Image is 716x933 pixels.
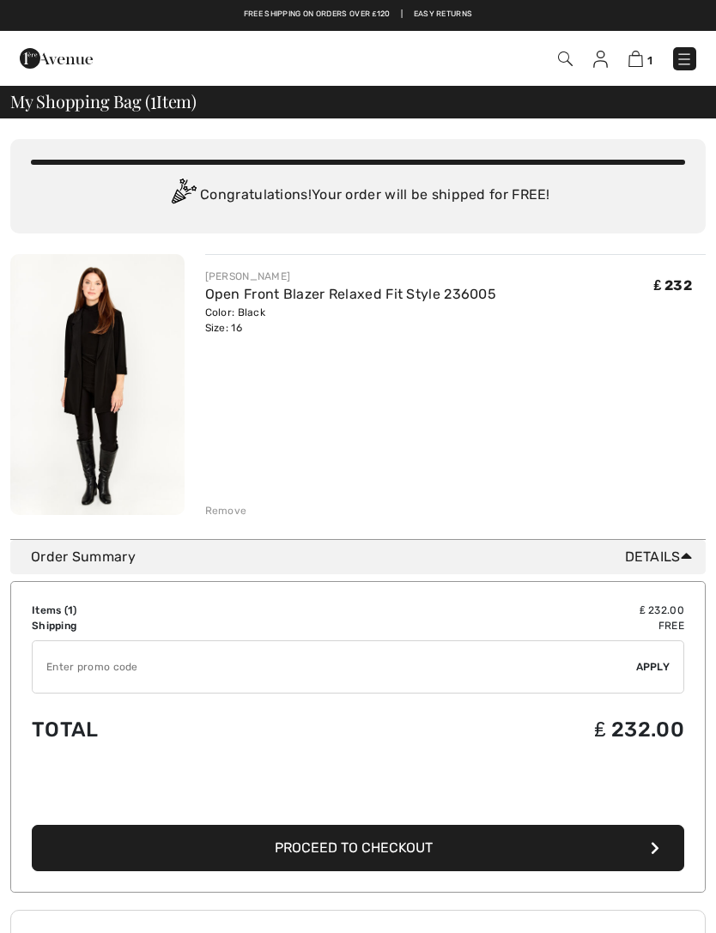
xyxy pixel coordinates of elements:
td: Shipping [32,618,309,633]
span: 1 [68,604,73,616]
span: Proceed to Checkout [275,839,433,856]
img: 1ère Avenue [20,41,93,76]
img: Open Front Blazer Relaxed Fit Style 236005 [10,254,185,515]
span: 1 [647,54,652,67]
img: My Info [593,51,608,68]
img: Menu [676,51,693,68]
td: Total [32,700,309,759]
div: Remove [205,503,247,518]
td: Items ( ) [32,603,309,618]
img: Congratulation2.svg [166,179,200,213]
a: Easy Returns [414,9,473,21]
a: Free shipping on orders over ₤120 [244,9,391,21]
span: | [401,9,403,21]
span: Details [625,547,699,567]
span: 1 [150,88,156,111]
img: Shopping Bag [628,51,643,67]
a: 1ère Avenue [20,49,93,65]
div: [PERSON_NAME] [205,269,497,284]
div: Color: Black Size: 16 [205,305,497,336]
a: 1 [628,48,652,69]
span: Apply [636,659,670,675]
td: ₤ 232.00 [309,700,684,759]
span: ₤ 232 [654,277,692,294]
input: Promo code [33,641,636,693]
button: Proceed to Checkout [32,825,684,871]
img: Search [558,51,573,66]
div: Congratulations! Your order will be shipped for FREE! [31,179,685,213]
iframe: PayPal [32,772,684,819]
td: ₤ 232.00 [309,603,684,618]
a: Open Front Blazer Relaxed Fit Style 236005 [205,286,497,302]
div: Order Summary [31,547,699,567]
td: Free [309,618,684,633]
span: My Shopping Bag ( Item) [10,93,197,110]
